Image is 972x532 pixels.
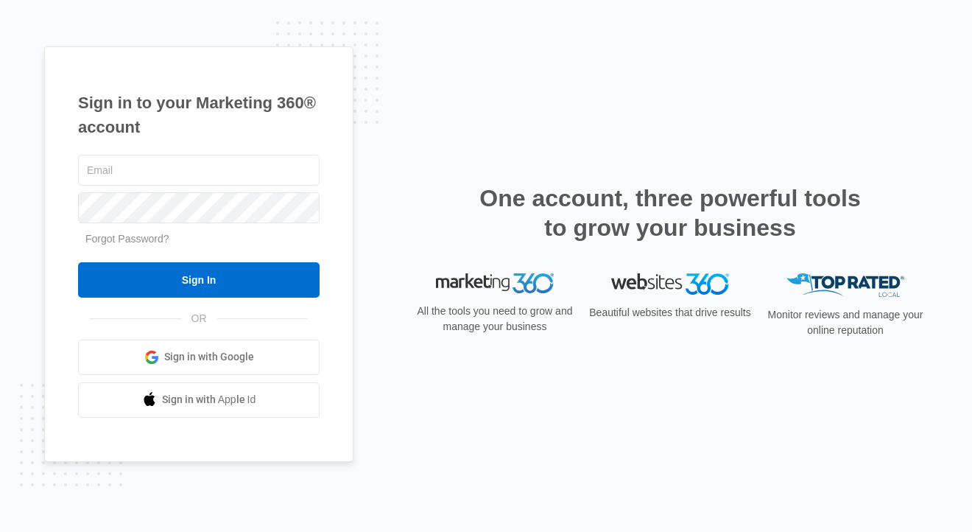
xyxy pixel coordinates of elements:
span: Sign in with Apple Id [162,392,256,407]
span: Sign in with Google [164,349,254,365]
p: Monitor reviews and manage your online reputation [763,307,928,338]
img: Top Rated Local [786,273,904,298]
a: Forgot Password? [85,233,169,245]
h1: Sign in to your Marketing 360® account [78,91,320,139]
a: Sign in with Google [78,340,320,375]
span: OR [181,311,217,326]
h2: One account, three powerful tools to grow your business [475,183,865,242]
img: Marketing 360 [436,273,554,294]
input: Email [78,155,320,186]
a: Sign in with Apple Id [78,382,320,418]
p: All the tools you need to grow and manage your business [412,304,577,335]
p: Beautiful websites that drive results [588,305,753,321]
input: Sign In [78,262,320,298]
img: Websites 360 [611,273,729,295]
